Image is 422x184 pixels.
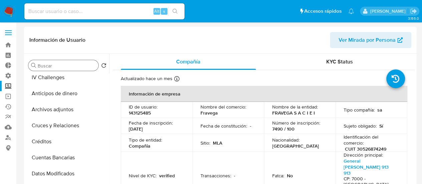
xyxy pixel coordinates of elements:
span: s [163,8,165,14]
p: Nombre de la entidad : [272,104,318,110]
p: Nacionalidad : [272,137,299,143]
button: Datos Modificados [26,166,109,182]
p: Fecha de constitución : [200,123,247,129]
p: - [234,173,235,179]
p: - [250,123,251,129]
button: Ver Mirada por Persona [330,32,411,48]
p: MLA [213,140,222,146]
a: Salir [410,8,417,15]
span: Accesos rápidos [304,8,342,15]
span: Compañía [176,58,200,65]
p: 7490 / 100 [272,126,294,132]
a: Notificaciones [348,8,354,14]
p: Actualizado hace un mes [121,75,172,82]
p: ID de usuario : [129,104,157,110]
p: verified [159,173,175,179]
p: Sujeto obligado : [344,123,377,129]
input: Buscar [38,63,96,69]
p: Transacciones : [200,173,231,179]
p: Tipo compañía : [344,107,375,113]
p: sa [377,107,382,113]
p: Dirección principal : [344,152,383,158]
p: Fatca : [272,173,284,179]
a: General [PERSON_NAME] 913 913 [344,158,389,176]
h1: Información de Usuario [29,37,85,43]
th: Información de empresa [121,86,407,102]
p: No [287,173,293,179]
span: Alt [154,8,159,14]
p: Compañia [129,143,150,149]
span: Ver Mirada por Persona [339,32,396,48]
p: Fecha de inscripción : [129,120,173,126]
button: Créditos [26,134,109,150]
p: Tipo de entidad : [129,137,162,143]
p: Número de inscripción : [272,120,320,126]
button: Volver al orden por defecto [101,63,106,70]
input: Buscar usuario o caso... [24,7,184,16]
p: Nombre del comercio : [200,104,246,110]
p: Nivel de KYC : [129,173,156,179]
p: Identificación del comercio : [344,134,399,146]
p: Sitio : [200,140,210,146]
p: alan.sanchez@mercadolibre.com [370,8,408,14]
p: Sí [379,123,383,129]
p: FRAVEGA S A C I E I [272,110,315,116]
p: [GEOGRAPHIC_DATA] [272,143,319,149]
p: CUIT 30526874249 [345,146,386,152]
button: search-icon [168,7,182,16]
button: Buscar [31,63,36,68]
p: 143125485 [129,110,151,116]
button: Archivos adjuntos [26,102,109,118]
button: Anticipos de dinero [26,85,109,102]
button: Cruces y Relaciones [26,118,109,134]
p: [DATE] [129,126,143,132]
button: Cuentas Bancarias [26,150,109,166]
button: IV Challenges [26,69,109,85]
span: KYC Status [326,58,353,65]
p: Fravega [200,110,218,116]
